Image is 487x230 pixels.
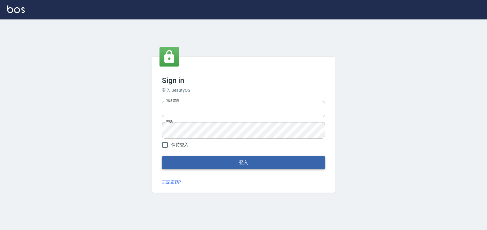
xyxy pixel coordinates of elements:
[162,87,325,94] h6: 登入 BeautyOS
[162,156,325,169] button: 登入
[166,119,173,124] label: 密碼
[162,179,181,185] a: 忘記密碼?
[171,142,188,148] span: 保持登入
[162,76,325,85] h3: Sign in
[7,5,25,13] img: Logo
[166,98,179,103] label: 電話號碼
